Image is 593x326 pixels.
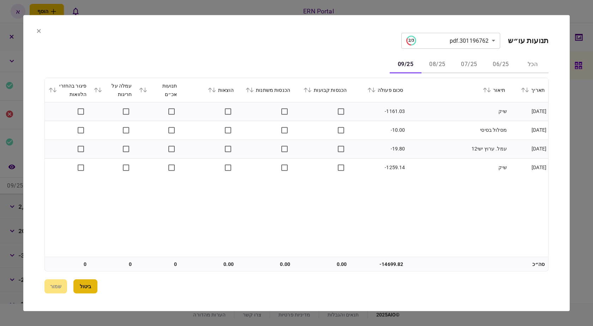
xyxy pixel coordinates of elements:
button: 06/25 [485,56,517,73]
td: מסלול בסיסי [407,121,508,140]
td: 0.00 [294,257,350,271]
td: -10.00 [350,121,407,140]
td: שיק [407,102,508,121]
td: 0 [45,257,90,271]
td: -1259.14 [350,158,407,177]
td: -19.80 [350,140,407,158]
div: עמלה על חריגות [94,81,132,98]
td: 0 [135,257,180,271]
button: 08/25 [421,56,453,73]
td: עמל. ערוץ ישי12 [407,140,508,158]
button: 07/25 [453,56,485,73]
td: סה״כ [509,257,548,271]
div: 301196762.pdf [406,36,489,46]
td: [DATE] [509,140,548,158]
div: הוצאות [184,85,234,94]
div: סכום פעולה [354,85,403,94]
div: הכנסות משתנות [241,85,290,94]
h2: תנועות עו״ש [508,36,549,45]
td: 0 [90,257,135,271]
text: 2/3 [408,38,414,43]
td: [DATE] [509,158,548,177]
td: -1161.03 [350,102,407,121]
button: 09/25 [390,56,421,73]
td: [DATE] [509,121,548,140]
td: -14699.82 [350,257,407,271]
div: תאריך [512,85,545,94]
td: שיק [407,158,508,177]
button: הכל [517,56,549,73]
td: 0.00 [181,257,237,271]
button: ביטול [73,279,97,294]
div: פיגור בהחזרי הלוואות [48,81,86,98]
div: תנועות אכ״ם [139,81,177,98]
td: [DATE] [509,102,548,121]
div: הכנסות קבועות [297,85,347,94]
td: 0.00 [237,257,294,271]
div: תיאור [410,85,505,94]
